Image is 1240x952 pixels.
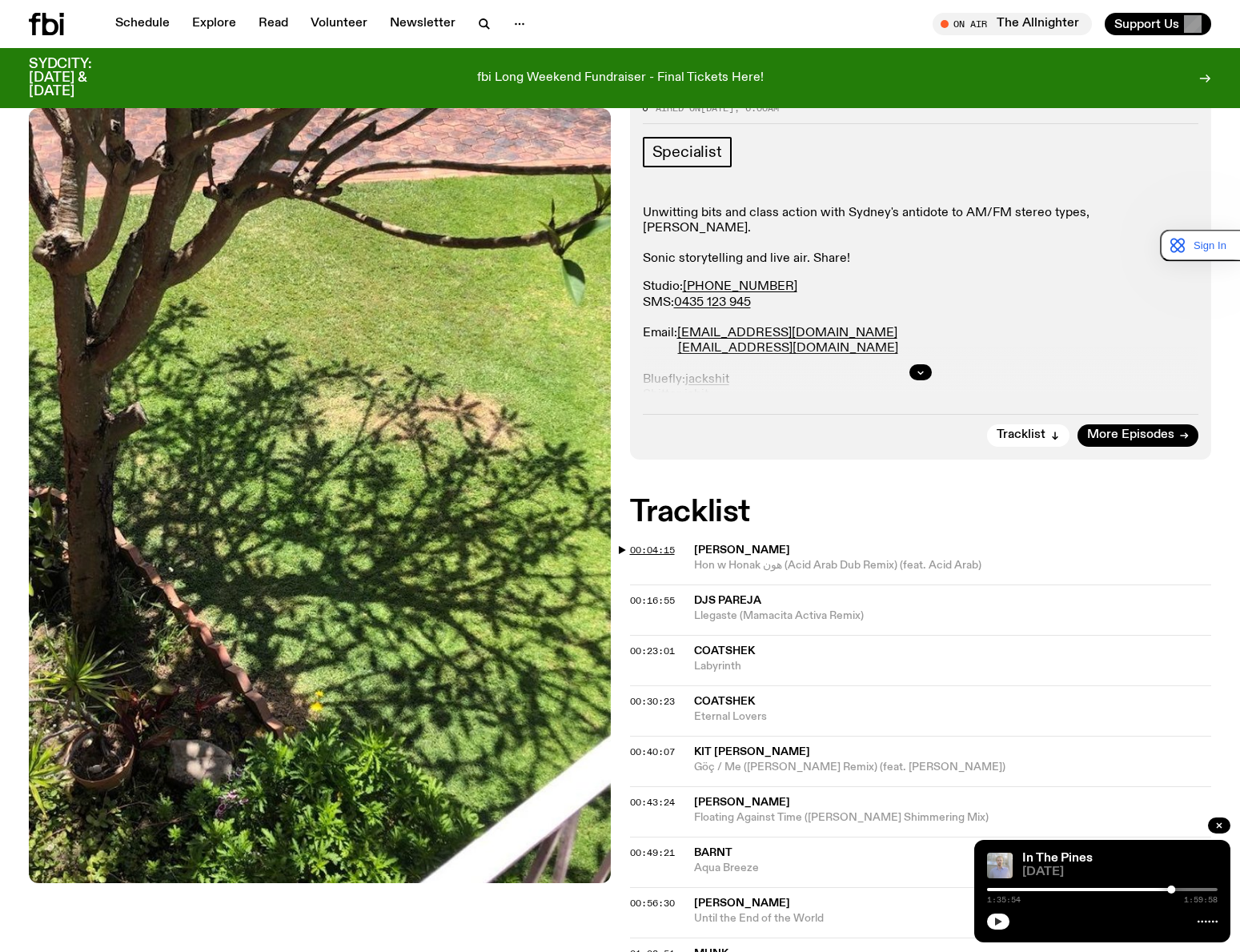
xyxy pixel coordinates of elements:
[630,697,675,706] button: 00:30:23
[694,847,732,858] span: Barnt
[683,280,797,293] a: [PHONE_NUMBER]
[1087,429,1174,441] span: More Episodes
[694,746,810,757] span: Kit [PERSON_NAME]
[630,544,675,556] span: 00:04:15
[630,594,675,607] span: 00:16:55
[630,798,675,807] button: 00:43:24
[630,849,675,858] button: 00:49:21
[933,13,1092,35] button: On AirThe Allnighter
[694,558,1212,573] span: Hon w Honak هون (Acid Arab Dub Remix) (feat. Acid Arab)
[183,13,246,35] a: Explore
[630,695,675,708] span: 00:30:23
[694,544,790,556] span: [PERSON_NAME]
[1184,896,1218,904] span: 1:59:58
[694,709,1212,725] span: Eternal Lovers
[630,897,675,910] span: 00:56:30
[106,13,179,35] a: Schedule
[997,429,1045,441] span: Tracklist
[1114,17,1179,31] span: Support Us
[630,498,1212,527] h2: Tracklist
[630,796,675,809] span: 00:43:24
[694,911,1212,926] span: Until the End of the World
[1105,13,1211,35] button: Support Us
[1022,866,1218,878] span: [DATE]
[630,647,675,656] button: 00:23:01
[694,595,761,606] span: DJs Pareja
[694,810,1212,825] span: Floating Against Time ([PERSON_NAME] Shimmering Mix)
[630,748,675,757] button: 00:40:07
[694,861,1212,876] span: Aqua Breeze
[630,745,675,758] span: 00:40:07
[694,609,1212,624] span: Llegaste (Mamacita Activa Remix)
[694,645,755,657] span: coatshek
[677,327,897,339] a: [EMAIL_ADDRESS][DOMAIN_NAME]
[29,58,131,98] h3: SYDCITY: [DATE] & [DATE]
[987,424,1069,447] button: Tracklist
[1077,424,1198,447] a: More Episodes
[694,898,790,909] span: [PERSON_NAME]
[249,13,298,35] a: Read
[643,206,1199,267] p: Unwitting bits and class action with Sydney's antidote to AM/FM stereo types, [PERSON_NAME]. Soni...
[477,71,764,86] p: fbi Long Weekend Fundraiser - Final Tickets Here!
[674,296,751,309] a: 0435 123 945
[380,13,465,35] a: Newsletter
[694,659,1212,674] span: Labyrinth
[643,279,1199,464] p: Studio: SMS: Email: Bluefly: Shitter: Instagran: Fakebook: Home:
[630,597,675,605] button: 00:16:55
[678,342,898,355] a: [EMAIL_ADDRESS][DOMAIN_NAME]
[652,143,722,161] span: Specialist
[1022,852,1093,865] a: In The Pines
[630,899,675,908] button: 00:56:30
[630,645,675,657] span: 00:23:01
[694,760,1212,775] span: Göç / Me ([PERSON_NAME] Remix) (feat. [PERSON_NAME])
[694,696,755,707] span: coatshek
[987,896,1021,904] span: 1:35:54
[301,13,377,35] a: Volunteer
[630,846,675,859] span: 00:49:21
[694,797,790,808] span: [PERSON_NAME]
[630,546,675,555] button: 00:04:15
[643,137,732,167] a: Specialist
